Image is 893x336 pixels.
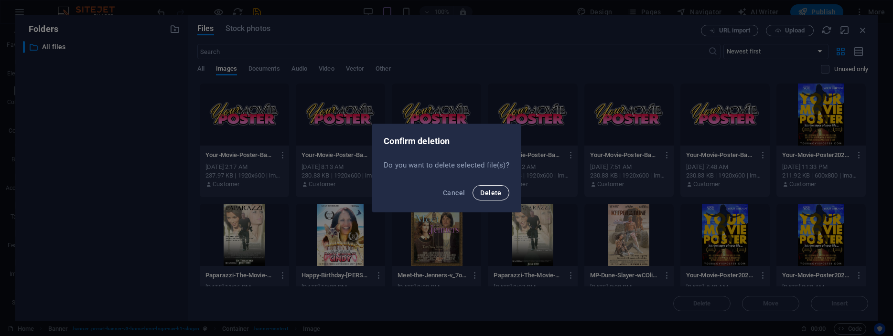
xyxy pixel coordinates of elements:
h2: Confirm deletion [384,136,509,147]
p: Do you want to delete selected file(s)? [384,160,509,170]
span: Delete [480,189,501,197]
button: Delete [473,185,509,200]
span: Cancel [443,189,465,197]
button: Cancel [439,185,469,200]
